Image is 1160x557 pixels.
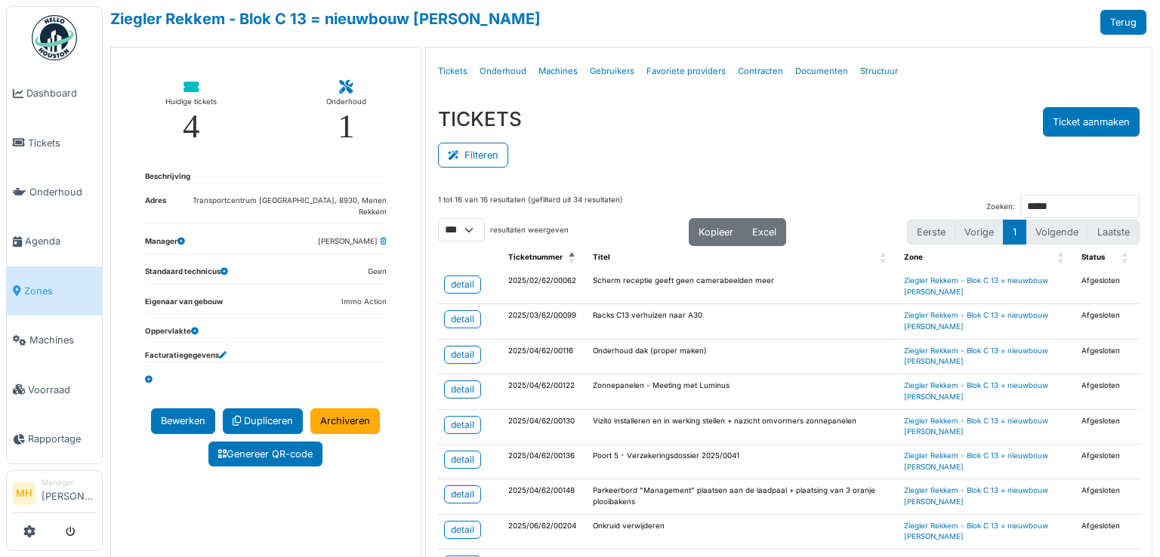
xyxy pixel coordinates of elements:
td: Parkeerbord "Management" plaatsen aan de laadpaal + plaatsing van 3 oranje plooibakens [587,479,898,514]
span: Ticketnummer: Activate to invert sorting [569,246,578,269]
span: Agenda [25,234,96,248]
a: Dupliceren [223,408,303,433]
div: 1 [338,109,355,143]
td: Afgesloten [1075,269,1140,304]
a: Ziegler Rekkem - Blok C 13 = nieuwbouw [PERSON_NAME] [904,276,1048,296]
a: Ziegler Rekkem - Blok C 13 = nieuwbouw [PERSON_NAME] [904,346,1048,366]
a: Tickets [432,54,474,89]
td: Afgesloten [1075,374,1140,409]
dd: Transportcentrum [GEOGRAPHIC_DATA], 8930, Menen Rekkem [166,195,387,217]
img: Badge_color-CXgf-gQk.svg [32,15,77,60]
span: Zones [24,284,96,298]
span: Excel [752,226,776,238]
div: detail [451,383,474,396]
span: Zone: Activate to sort [1057,246,1066,269]
a: Ziegler Rekkem - Blok C 13 = nieuwbouw [PERSON_NAME] [904,417,1048,436]
label: Zoeken: [986,202,1015,213]
a: Rapportage [7,414,102,463]
div: 1 tot 16 van 16 resultaten (gefilterd uit 34 resultaten) [438,195,623,218]
td: Zonnepanelen - Meeting met Luminus [587,374,898,409]
span: Voorraad [28,383,96,397]
div: detail [451,348,474,362]
li: MH [13,482,35,505]
td: Afgesloten [1075,409,1140,444]
td: Afgesloten [1075,514,1140,549]
nav: pagination [907,220,1140,245]
a: Ziegler Rekkem - Blok C 13 = nieuwbouw [PERSON_NAME] [904,522,1048,541]
span: Onderhoud [29,185,96,199]
div: detail [451,418,474,432]
dd: [PERSON_NAME] [318,236,387,248]
td: 2025/04/62/00136 [502,444,587,479]
a: Archiveren [310,408,380,433]
a: Tickets [7,118,102,167]
span: Status [1081,253,1105,261]
a: Documenten [789,54,854,89]
a: Machines [7,315,102,365]
button: Ticket aanmaken [1043,107,1140,137]
a: Ziegler Rekkem - Blok C 13 = nieuwbouw [PERSON_NAME] [904,381,1048,401]
div: detail [451,488,474,501]
a: Structuur [854,54,904,89]
span: Dashboard [26,86,96,100]
a: Terug [1100,10,1146,35]
div: detail [451,312,474,326]
td: 2025/04/62/00122 [502,374,587,409]
label: resultaten weergeven [490,225,569,236]
a: detail [444,380,481,399]
a: MH Manager[PERSON_NAME] [13,477,96,513]
div: Huidige tickets [165,94,217,109]
div: Onderhoud [326,94,366,109]
a: detail [444,275,481,294]
li: [PERSON_NAME] [42,477,96,509]
a: detail [444,310,481,328]
td: Scherm receptie geeft geen camerabeelden meer [587,269,898,304]
a: detail [444,451,481,469]
a: Zones [7,266,102,315]
dt: Facturatiegegevens [145,350,227,362]
a: Ziegler Rekkem - Blok C 13 = nieuwbouw [PERSON_NAME] [904,486,1048,506]
span: Machines [29,333,96,347]
td: 2025/04/62/00148 [502,479,587,514]
td: 2025/04/62/00116 [502,339,587,374]
a: Favoriete providers [640,54,732,89]
span: Titel [593,253,610,261]
a: Agenda [7,217,102,266]
h3: TICKETS [438,107,522,131]
a: Machines [532,54,584,89]
dt: Oppervlakte [145,326,199,337]
a: detail [444,485,481,503]
td: Afgesloten [1075,304,1140,339]
span: Tickets [28,136,96,150]
td: Afgesloten [1075,479,1140,514]
td: Onderhoud dak (proper maken) [587,339,898,374]
a: Onderhoud [474,54,532,89]
a: Onderhoud [7,168,102,217]
a: Contracten [732,54,789,89]
td: Racks C13 verhuizen naar A30 [587,304,898,339]
div: detail [451,278,474,291]
a: Dashboard [7,69,102,118]
a: Ziegler Rekkem - Blok C 13 = nieuwbouw [PERSON_NAME] [110,10,541,28]
a: Bewerken [151,408,215,433]
span: Titel: Activate to sort [880,246,889,269]
div: detail [451,453,474,466]
button: Kopieer [689,218,743,246]
a: Onderhoud 1 [314,69,378,155]
button: Excel [742,218,786,246]
td: Vizito installeren en in werking stellen + nazicht omvormers zonnepanelen [587,409,898,444]
a: detail [444,416,481,434]
td: 2025/06/62/00204 [502,514,587,549]
span: Zone [904,253,923,261]
button: 1 [1003,220,1026,245]
td: Onkruid verwijderen [587,514,898,549]
a: Ziegler Rekkem - Blok C 13 = nieuwbouw [PERSON_NAME] [904,451,1048,471]
dt: Beschrijving [145,171,190,183]
dd: Immo Action [341,297,387,308]
a: Voorraad [7,365,102,414]
a: detail [444,521,481,539]
td: Afgesloten [1075,444,1140,479]
button: Filteren [438,143,508,168]
dd: Geen [368,266,387,278]
span: Status: Activate to sort [1121,246,1131,269]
